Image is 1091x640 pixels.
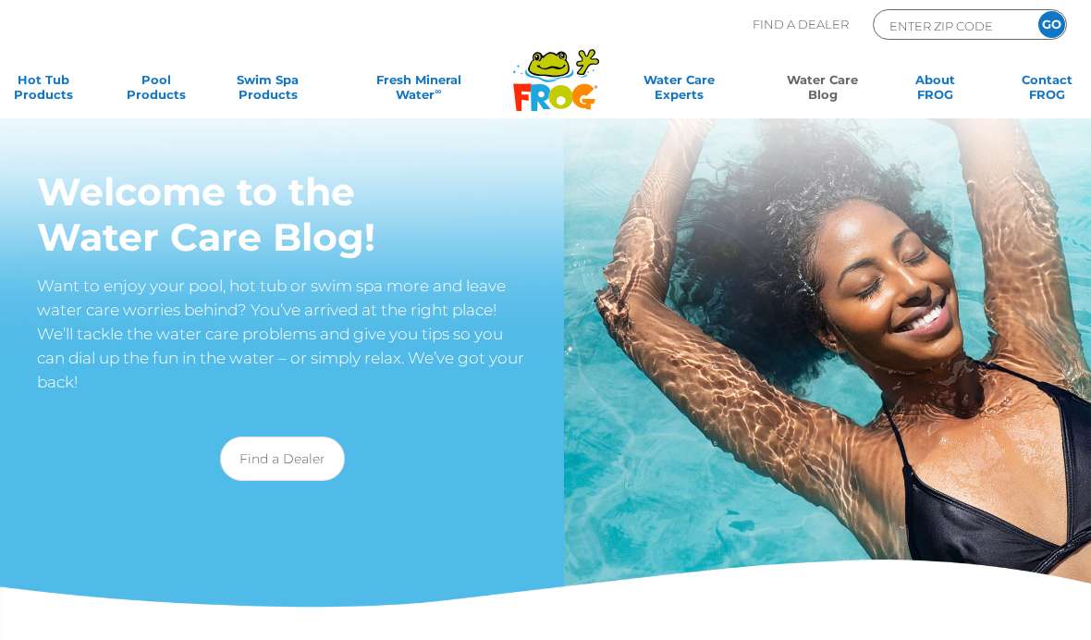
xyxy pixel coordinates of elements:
a: Water CareExperts [604,72,754,109]
a: ContactFROG [1004,72,1091,109]
a: AboutFROG [891,72,978,109]
a: Water CareBlog [779,72,866,109]
a: Swim SpaProducts [225,72,312,109]
p: Find A Dealer [753,9,849,40]
a: PoolProducts [112,72,199,109]
a: Fresh MineralWater∞ [337,72,500,109]
input: Zip Code Form [888,15,1012,36]
sup: ∞ [435,86,441,96]
a: Find a Dealer [220,437,345,481]
input: GO [1038,11,1065,38]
